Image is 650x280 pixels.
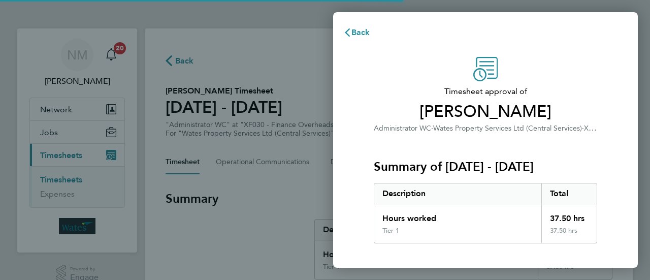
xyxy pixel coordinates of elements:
[541,204,597,227] div: 37.50 hrs
[433,124,582,133] span: Wates Property Services Ltd (Central Services)
[541,183,597,204] div: Total
[374,204,541,227] div: Hours worked
[374,85,597,98] span: Timesheet approval of
[431,124,433,133] span: ·
[362,243,609,280] p: Please review all details before approving this timesheet.
[382,227,399,235] div: Tier 1
[541,227,597,243] div: 37.50 hrs
[374,102,597,122] span: [PERSON_NAME]
[351,27,370,37] span: Back
[374,183,597,243] div: Summary of 20 - 26 Sep 2025
[333,22,380,43] button: Back
[374,183,541,204] div: Description
[374,124,431,133] span: Administrator WC
[582,124,584,133] span: ·
[374,159,597,175] h3: Summary of [DATE] - [DATE]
